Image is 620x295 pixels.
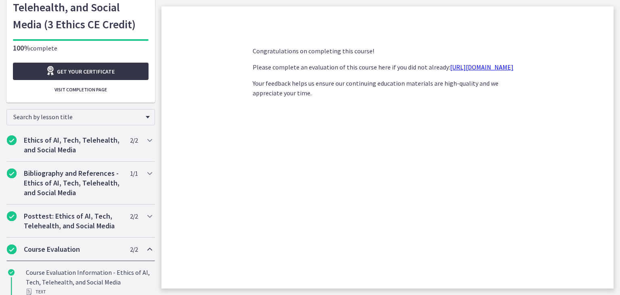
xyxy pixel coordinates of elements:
[8,269,15,276] i: Completed
[450,63,513,71] a: [URL][DOMAIN_NAME]
[24,244,122,254] h2: Course Evaluation
[130,244,138,254] span: 2 / 2
[13,113,142,121] span: Search by lesson title
[24,211,122,231] h2: Posttest: Ethics of AI, Tech, Telehealth, and Social Media
[7,135,17,145] i: Completed
[13,43,30,53] span: 100%
[13,83,149,96] button: Visit completion page
[6,109,155,125] div: Search by lesson title
[130,169,138,178] span: 1 / 1
[253,46,522,56] p: Congratulations on completing this course!
[13,43,149,53] p: complete
[24,135,122,155] h2: Ethics of AI, Tech, Telehealth, and Social Media
[13,63,149,80] a: Get your certificate
[24,169,122,198] h2: Bibliography and References - Ethics of AI, Tech, Telehealth, and Social Media
[7,169,17,178] i: Completed
[46,66,57,76] i: Opens in a new window
[253,78,522,98] p: Your feedback helps us ensure our continuing education materials are high-quality and we apprecia...
[130,211,138,221] span: 2 / 2
[7,244,17,254] i: Completed
[57,67,115,76] span: Get your certificate
[130,135,138,145] span: 2 / 2
[253,62,522,72] p: Please complete an evaluation of this course here if you did not already:
[7,211,17,221] i: Completed
[54,86,107,93] span: Visit completion page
